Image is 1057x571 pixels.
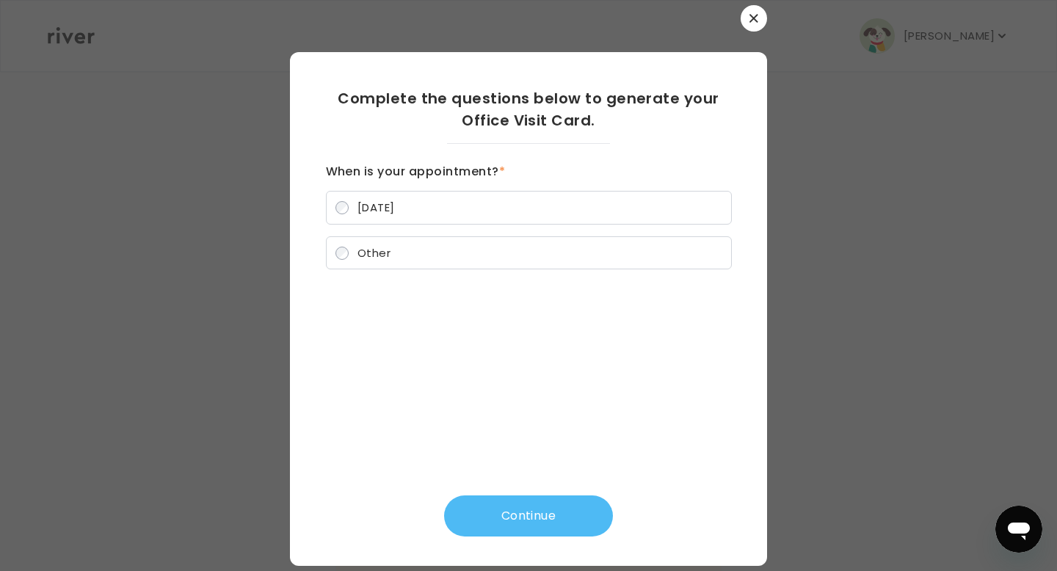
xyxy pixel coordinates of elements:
[335,201,349,214] input: [DATE]
[995,506,1042,553] iframe: Button to launch messaging window
[444,495,613,537] button: Continue
[326,161,732,182] h3: When is your appointment?
[357,200,395,215] span: [DATE]
[335,247,349,260] input: Other
[357,245,391,261] span: Other
[326,87,732,131] h2: Complete the questions below to generate your Office Visit Card.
